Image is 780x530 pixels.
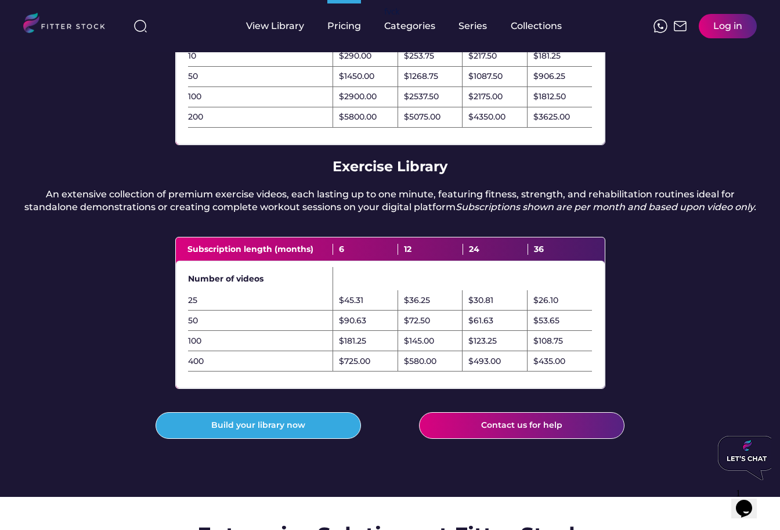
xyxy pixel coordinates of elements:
img: meteor-icons_whatsapp%20%281%29.svg [653,19,667,33]
div: $181.25 [533,51,561,62]
div: Log in [713,20,742,33]
div: $217.50 [468,51,497,62]
div: $253.75 [404,51,434,62]
div: 6 [333,244,398,255]
div: 24 [463,244,528,255]
div: 10 [188,51,333,62]
div: $5800.00 [339,111,377,123]
div: $53.65 [533,315,559,327]
div: $5075.00 [404,111,440,123]
div: $290.00 [339,51,371,62]
div: Exercise Library [333,157,447,176]
img: Frame%2051.svg [673,19,687,33]
div: $45.31 [339,295,363,307]
div: Number of videos [188,273,333,285]
div: $72.50 [404,315,430,327]
div: $145.00 [404,336,434,347]
div: 25 [188,295,333,307]
div: $493.00 [468,356,501,367]
div: 100 [188,336,333,347]
img: Chat attention grabber [5,5,63,49]
div: $90.63 [339,315,366,327]
div: fvck [384,6,399,17]
div: $123.25 [468,336,497,347]
iframe: chat widget [731,484,768,518]
div: $2537.50 [404,91,439,103]
div: 50 [188,71,333,82]
div: 12 [398,244,463,255]
button: Contact us for help [419,412,624,439]
div: $1812.50 [533,91,566,103]
div: $30.81 [468,295,493,307]
div: 36 [528,244,593,255]
img: LOGO.svg [23,13,115,37]
div: $1450.00 [339,71,374,82]
div: An extensive collection of premium exercise videos, each lasting up to one minute, featuring fitn... [23,188,757,214]
div: 50 [188,315,333,327]
div: Pricing [327,20,361,33]
div: $906.25 [533,71,565,82]
em: Subscriptions shown are per month and based upon video only. [456,201,756,212]
div: $3625.00 [533,111,570,123]
div: $26.10 [533,295,558,307]
div: $435.00 [533,356,565,367]
div: $1087.50 [468,71,503,82]
div: $2900.00 [339,91,377,103]
div: Subscription length (months) [187,244,334,255]
div: 400 [188,356,333,367]
div: $2175.00 [468,91,503,103]
div: $108.75 [533,336,563,347]
div: $181.25 [339,336,366,347]
div: Series [458,20,488,33]
div: Categories [384,20,435,33]
div: $1268.75 [404,71,438,82]
div: 200 [188,111,333,123]
div: 100 [188,91,333,103]
div: $580.00 [404,356,436,367]
iframe: chat widget [713,431,771,485]
div: $4350.00 [468,111,505,123]
div: Collections [511,20,562,33]
button: Build your library now [156,412,361,439]
img: search-normal%203.svg [133,19,147,33]
div: $725.00 [339,356,370,367]
div: $36.25 [404,295,430,307]
div: $61.63 [468,315,493,327]
div: View Library [246,20,304,33]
